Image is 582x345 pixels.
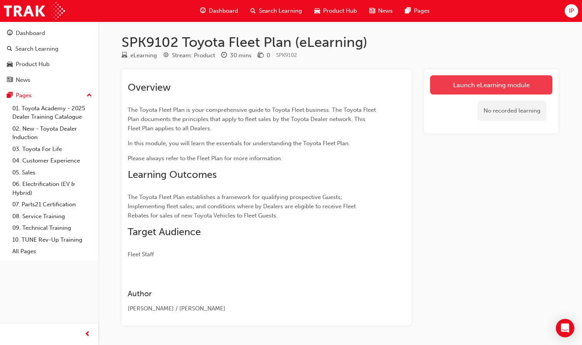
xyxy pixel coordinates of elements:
a: Dashboard [3,26,95,40]
button: IP [565,4,578,18]
span: Search Learning [259,7,302,15]
div: [PERSON_NAME] / [PERSON_NAME] [128,304,378,313]
h1: SPK9102 Toyota Fleet Plan (eLearning) [122,34,559,51]
span: Overview [128,81,171,93]
a: 01. Toyota Academy - 2025 Dealer Training Catalogue [9,103,95,123]
span: up-icon [87,91,92,101]
span: Please always refer to the Fleet Plan for more information. [128,155,282,162]
span: guage-icon [7,30,13,37]
span: The Toyota Fleet Plan is your comprehensive guide to Toyota Fleet business. The Toyota Fleet Plan... [128,106,377,132]
div: Duration [221,51,252,60]
span: guage-icon [200,6,206,16]
span: Product Hub [323,7,357,15]
a: 03. Toyota For Life [9,143,95,155]
span: car-icon [7,61,13,68]
div: eLearning [130,51,157,60]
div: No recorded learning [478,101,546,121]
div: Price [258,51,270,60]
span: prev-icon [85,330,90,339]
a: Search Learning [3,42,95,56]
a: 06. Electrification (EV & Hybrid) [9,178,95,199]
span: search-icon [250,6,256,16]
span: target-icon [163,52,169,59]
a: pages-iconPages [399,3,436,19]
div: Search Learning [15,45,58,53]
a: 08. Service Training [9,211,95,222]
div: Dashboard [16,29,45,38]
span: News [378,7,393,15]
div: 0 [267,51,270,60]
a: search-iconSearch Learning [244,3,308,19]
span: news-icon [7,77,13,84]
a: 10. TUNE Rev-Up Training [9,234,95,246]
h3: Author [128,289,378,298]
a: News [3,73,95,87]
div: Pages [16,91,32,100]
div: News [16,76,30,85]
img: Trak [4,2,65,20]
span: money-icon [258,52,263,59]
a: 02. New - Toyota Dealer Induction [9,123,95,143]
span: Learning resource code [276,52,297,58]
span: learningResourceType_ELEARNING-icon [122,52,127,59]
span: pages-icon [7,92,13,99]
a: Product Hub [3,57,95,71]
span: car-icon [314,6,320,16]
a: 05. Sales [9,167,95,179]
span: The Toyota Fleet Plan establishes a framework for qualifying prospective Guests; Implementing fle... [128,194,357,219]
span: Target Audience [128,226,201,238]
span: news-icon [369,6,375,16]
button: Pages [3,88,95,103]
div: Stream: Product [172,51,215,60]
a: 04. Customer Experience [9,155,95,167]
span: IP [569,7,574,15]
span: Fleet Staff [128,251,154,258]
span: Pages [414,7,430,15]
div: Type [122,51,157,60]
a: car-iconProduct Hub [308,3,363,19]
div: Product Hub [16,60,50,69]
span: Learning Outcomes [128,169,217,181]
div: Stream [163,51,215,60]
a: Launch eLearning module [430,75,552,95]
a: 09. Technical Training [9,222,95,234]
span: search-icon [7,46,12,53]
div: Open Intercom Messenger [556,319,574,337]
a: 07. Parts21 Certification [9,199,95,211]
span: pages-icon [405,6,411,16]
span: In this module, you will learn the essentials for understanding the Toyota Fleet Plan. [128,140,350,147]
a: news-iconNews [363,3,399,19]
button: DashboardSearch LearningProduct HubNews [3,25,95,88]
span: clock-icon [221,52,227,59]
a: All Pages [9,245,95,257]
div: 30 mins [230,51,252,60]
span: Dashboard [209,7,238,15]
a: guage-iconDashboard [194,3,244,19]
